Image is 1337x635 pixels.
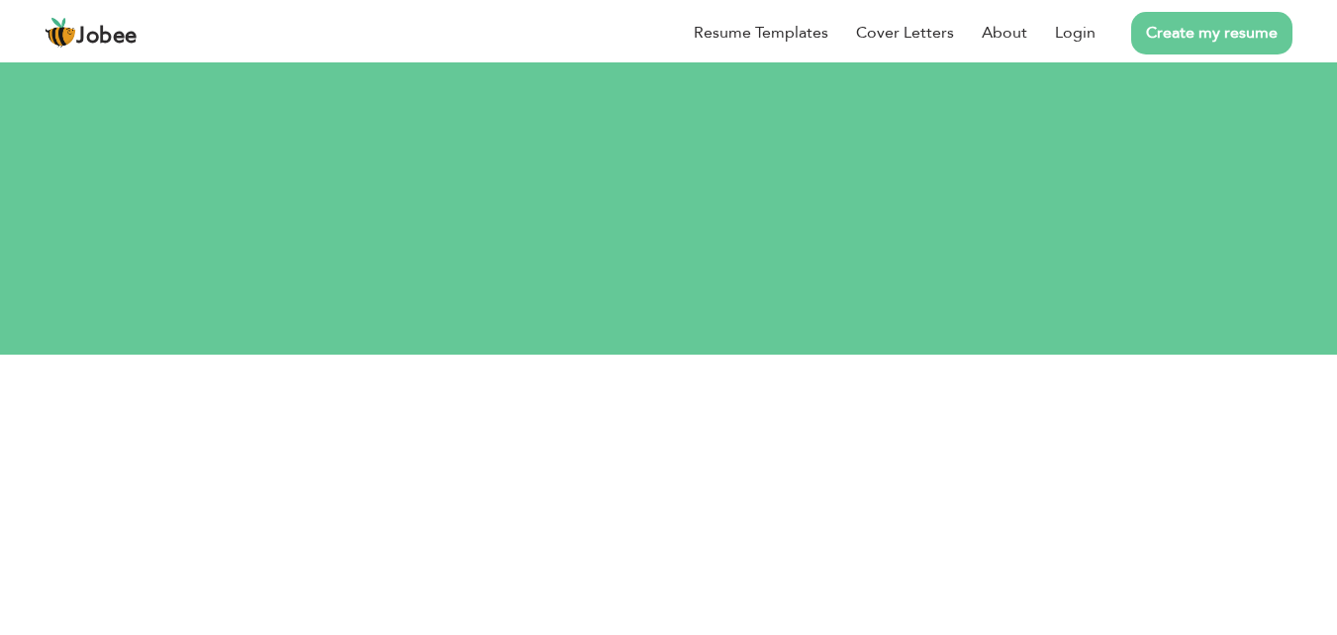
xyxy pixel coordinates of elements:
[76,26,138,48] span: Jobee
[1131,12,1292,54] a: Create my resume
[694,21,828,45] a: Resume Templates
[45,17,76,49] img: jobee.io
[982,21,1027,45] a: About
[856,21,954,45] a: Cover Letters
[1055,21,1096,45] a: Login
[45,17,138,49] a: Jobee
